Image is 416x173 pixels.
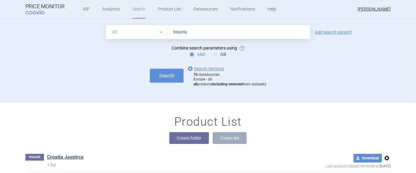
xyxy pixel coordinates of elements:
label: OR [213,51,227,58]
p: 1 list [47,162,281,168]
strong: [DATE] [380,164,391,168]
p: Last product added/removed on [281,162,391,168]
button: Create list [213,132,247,144]
span: COGVIO [25,10,53,15]
h1: Croatia Jaypirca [47,154,84,162]
button: Create folder [169,132,209,144]
button: Search [150,69,184,83]
strong: 76 [193,72,198,77]
strong: including removed [212,82,243,86]
h1: Product List [174,115,242,129]
p: FOLDER [25,154,44,161]
a: Croatia Jaypirca [47,154,84,161]
div: datasources Europe - all products from datasets [193,72,266,87]
strong: Price Monitor [25,3,65,10]
label: AND [190,51,206,58]
a: Price MonitorCOGVIO [25,3,65,15]
a: Search Settings [187,65,224,72]
span: Combine search parameters using [171,45,237,50]
button: Download [353,154,382,162]
strong: all [193,82,197,86]
a: Add search param? [315,30,352,34]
